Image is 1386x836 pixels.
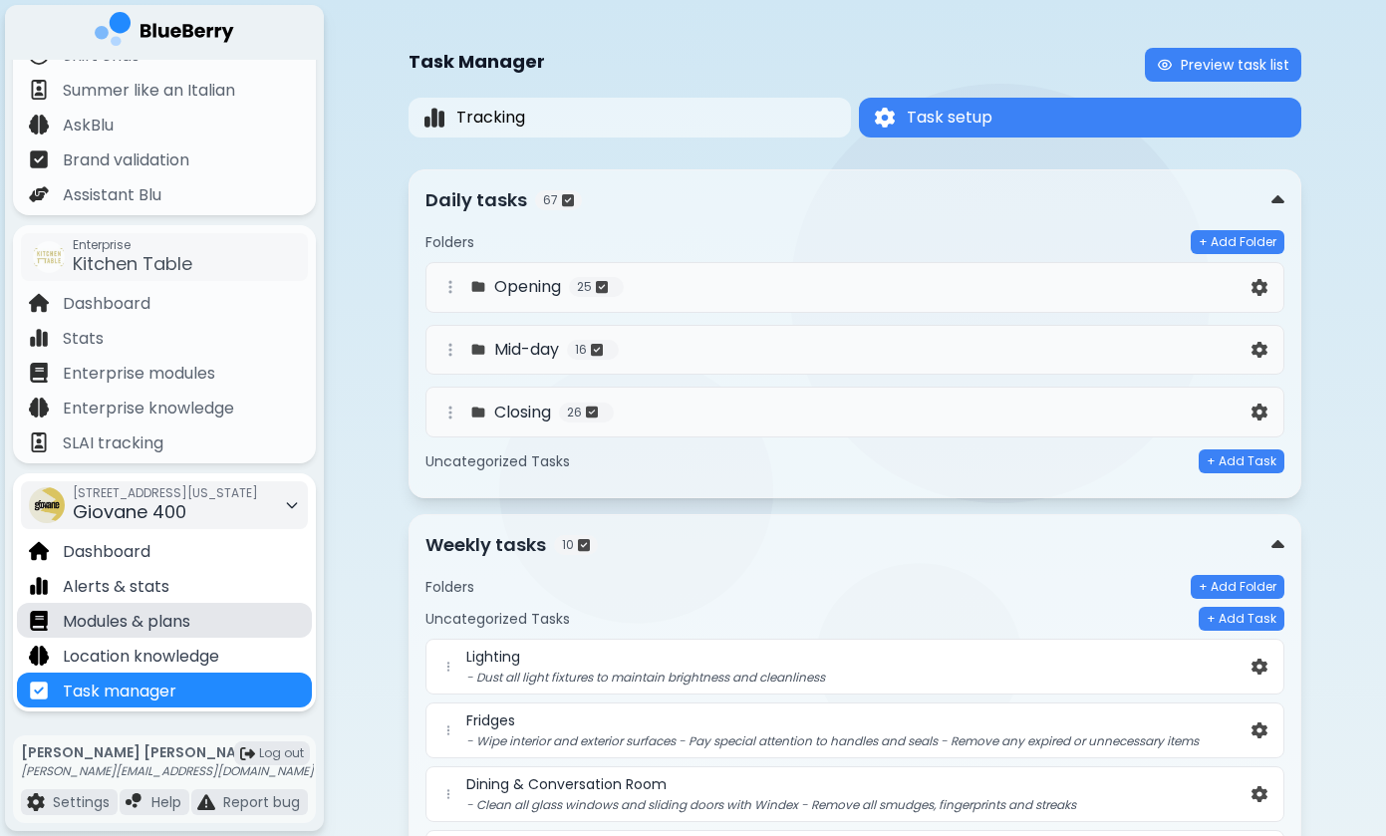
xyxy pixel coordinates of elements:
[424,107,444,130] img: Tracking
[425,186,527,214] p: Daily tasks
[425,610,570,628] h5: Uncategorized Tasks
[470,279,486,295] img: folder
[240,746,255,761] img: logout
[21,743,314,761] p: [PERSON_NAME] [PERSON_NAME]
[577,279,592,295] span: 25
[494,275,561,299] h4: Opening
[63,327,104,351] p: Stats
[562,537,574,553] span: 10
[29,398,49,418] img: file icon
[29,328,49,348] img: file icon
[29,363,49,383] img: file icon
[1145,48,1301,82] button: Preview task list
[63,575,169,599] p: Alerts & stats
[63,362,215,386] p: Enterprise modules
[29,115,49,135] img: file icon
[466,648,520,666] span: Lighting
[29,184,49,204] img: file icon
[27,793,45,811] img: file icon
[425,452,570,470] h5: Uncategorized Tasks
[29,293,49,313] img: file icon
[1251,786,1267,803] img: settings
[466,775,667,793] span: Dining & Conversation Room
[63,680,176,703] p: Task manager
[33,241,65,273] img: company thumbnail
[29,149,49,169] img: file icon
[1191,575,1284,599] button: + Add Folder
[1271,535,1284,556] img: down chevron
[562,193,574,207] img: tasks
[63,79,235,103] p: Summer like an Italian
[1199,449,1284,473] button: + Add Task
[73,237,192,253] span: Enterprise
[425,233,474,251] h5: Folders
[1251,722,1267,739] img: settings
[591,343,603,357] img: tasks
[1271,190,1284,211] img: down chevron
[29,681,49,700] img: file icon
[575,342,587,358] span: 16
[151,793,181,811] p: Help
[29,80,49,100] img: file icon
[63,610,190,634] p: Modules & plans
[578,538,590,552] img: tasks
[466,797,1247,813] p: - Clean all glass windows and sliding doors with Windex - Remove all smudges, fingerprints and st...
[63,540,150,564] p: Dashboard
[543,192,558,208] span: 67
[1191,230,1284,254] button: + Add Folder
[425,531,546,559] p: Weekly tasks
[425,578,474,596] h5: Folders
[63,114,114,138] p: AskBlu
[73,485,258,501] span: [STREET_ADDRESS][US_STATE]
[223,793,300,811] p: Report bug
[63,148,189,172] p: Brand validation
[29,576,49,596] img: file icon
[859,98,1301,138] button: Task setupTask setup
[126,793,143,811] img: file icon
[29,487,65,523] img: company thumbnail
[197,793,215,811] img: file icon
[95,12,234,53] img: company logo
[875,108,895,129] img: Task setup
[1251,659,1267,676] img: settings
[466,711,515,729] span: Fridges
[29,432,49,452] img: file icon
[29,611,49,631] img: file icon
[53,793,110,811] p: Settings
[1251,279,1267,296] img: settings
[494,401,551,424] h4: Closing
[63,397,234,420] p: Enterprise knowledge
[1251,404,1267,420] img: settings
[1251,342,1267,359] img: settings
[456,106,525,130] span: Tracking
[494,338,559,362] h4: Mid-day
[73,499,186,524] span: Giovane 400
[409,98,851,138] button: TrackingTracking
[29,541,49,561] img: file icon
[470,342,486,358] img: folder
[63,645,219,669] p: Location knowledge
[466,670,1247,686] p: - Dust all light fixtures to maintain brightness and cleanliness
[21,763,314,779] p: [PERSON_NAME][EMAIL_ADDRESS][DOMAIN_NAME]
[1199,607,1284,631] button: + Add Task
[259,745,304,761] span: Log out
[73,251,192,276] span: Kitchen Table
[63,431,163,455] p: SLAI tracking
[907,106,992,130] span: Task setup
[29,45,49,65] img: file icon
[470,405,486,420] img: folder
[586,406,598,419] img: tasks
[409,48,545,76] h1: Task Manager
[63,183,161,207] p: Assistant Blu
[63,292,150,316] p: Dashboard
[596,280,608,294] img: tasks
[29,646,49,666] img: file icon
[567,405,582,420] span: 26
[466,733,1247,749] p: - Wipe interior and exterior surfaces - Pay special attention to handles and seals - Remove any e...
